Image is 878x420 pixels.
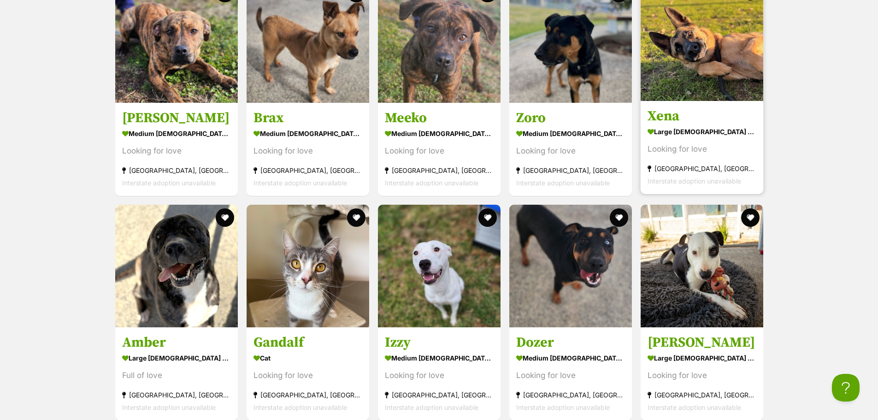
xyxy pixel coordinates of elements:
[385,179,478,187] span: Interstate adoption unavailable
[253,404,347,412] span: Interstate adoption unavailable
[516,389,625,402] div: [GEOGRAPHIC_DATA], [GEOGRAPHIC_DATA]
[610,208,628,227] button: favourite
[648,370,756,382] div: Looking for love
[216,208,234,227] button: favourite
[385,127,494,140] div: medium [DEMOGRAPHIC_DATA] Dog
[122,370,231,382] div: Full of love
[516,370,625,382] div: Looking for love
[641,205,763,327] img: Bruce
[648,125,756,138] div: large [DEMOGRAPHIC_DATA] Dog
[648,389,756,402] div: [GEOGRAPHIC_DATA], [GEOGRAPHIC_DATA]
[516,352,625,365] div: medium [DEMOGRAPHIC_DATA] Dog
[516,109,625,127] h3: Zoro
[516,179,610,187] span: Interstate adoption unavailable
[648,143,756,155] div: Looking for love
[347,208,365,227] button: favourite
[122,179,216,187] span: Interstate adoption unavailable
[741,208,760,227] button: favourite
[253,164,362,177] div: [GEOGRAPHIC_DATA], [GEOGRAPHIC_DATA]
[253,109,362,127] h3: Brax
[385,334,494,352] h3: Izzy
[385,164,494,177] div: [GEOGRAPHIC_DATA], [GEOGRAPHIC_DATA]
[385,389,494,402] div: [GEOGRAPHIC_DATA], [GEOGRAPHIC_DATA]
[832,374,860,402] iframe: Help Scout Beacon - Open
[385,109,494,127] h3: Meeko
[122,352,231,365] div: large [DEMOGRAPHIC_DATA] Dog
[516,164,625,177] div: [GEOGRAPHIC_DATA], [GEOGRAPHIC_DATA]
[122,164,231,177] div: [GEOGRAPHIC_DATA], [GEOGRAPHIC_DATA]
[648,177,741,185] span: Interstate adoption unavailable
[385,145,494,157] div: Looking for love
[378,205,501,327] img: Izzy
[122,404,216,412] span: Interstate adoption unavailable
[385,352,494,365] div: medium [DEMOGRAPHIC_DATA] Dog
[385,370,494,382] div: Looking for love
[122,389,231,402] div: [GEOGRAPHIC_DATA], [GEOGRAPHIC_DATA]
[516,127,625,140] div: medium [DEMOGRAPHIC_DATA] Dog
[122,334,231,352] h3: Amber
[648,352,756,365] div: large [DEMOGRAPHIC_DATA] Dog
[516,404,610,412] span: Interstate adoption unavailable
[253,179,347,187] span: Interstate adoption unavailable
[253,334,362,352] h3: Gandalf
[509,102,632,196] a: Zoro medium [DEMOGRAPHIC_DATA] Dog Looking for love [GEOGRAPHIC_DATA], [GEOGRAPHIC_DATA] Intersta...
[115,205,238,327] img: Amber
[509,205,632,327] img: Dozer
[253,145,362,157] div: Looking for love
[122,145,231,157] div: Looking for love
[122,127,231,140] div: medium [DEMOGRAPHIC_DATA] Dog
[478,208,497,227] button: favourite
[122,109,231,127] h3: [PERSON_NAME]
[516,334,625,352] h3: Dozer
[378,102,501,196] a: Meeko medium [DEMOGRAPHIC_DATA] Dog Looking for love [GEOGRAPHIC_DATA], [GEOGRAPHIC_DATA] Interst...
[253,370,362,382] div: Looking for love
[648,334,756,352] h3: [PERSON_NAME]
[247,102,369,196] a: Brax medium [DEMOGRAPHIC_DATA] Dog Looking for love [GEOGRAPHIC_DATA], [GEOGRAPHIC_DATA] Intersta...
[516,145,625,157] div: Looking for love
[385,404,478,412] span: Interstate adoption unavailable
[648,404,741,412] span: Interstate adoption unavailable
[648,162,756,175] div: [GEOGRAPHIC_DATA], [GEOGRAPHIC_DATA]
[641,101,763,194] a: Xena large [DEMOGRAPHIC_DATA] Dog Looking for love [GEOGRAPHIC_DATA], [GEOGRAPHIC_DATA] Interstat...
[115,102,238,196] a: [PERSON_NAME] medium [DEMOGRAPHIC_DATA] Dog Looking for love [GEOGRAPHIC_DATA], [GEOGRAPHIC_DATA]...
[253,352,362,365] div: Cat
[253,127,362,140] div: medium [DEMOGRAPHIC_DATA] Dog
[253,389,362,402] div: [GEOGRAPHIC_DATA], [GEOGRAPHIC_DATA]
[247,205,369,327] img: Gandalf
[648,107,756,125] h3: Xena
